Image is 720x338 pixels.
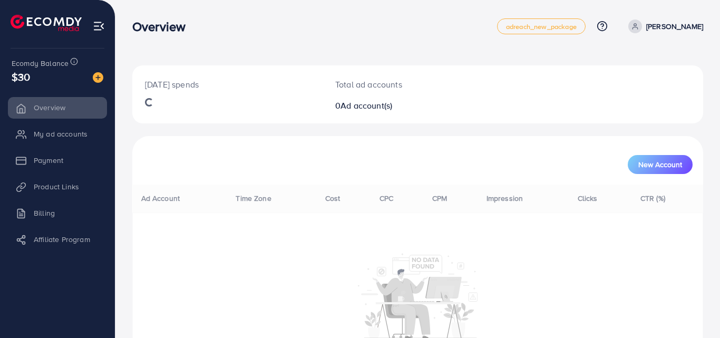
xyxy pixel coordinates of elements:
[628,155,693,174] button: New Account
[11,15,82,31] img: logo
[335,101,453,111] h2: 0
[340,100,392,111] span: Ad account(s)
[12,58,69,69] span: Ecomdy Balance
[638,161,682,168] span: New Account
[93,72,103,83] img: image
[646,20,703,33] p: [PERSON_NAME]
[506,23,577,30] span: adreach_new_package
[132,19,194,34] h3: Overview
[624,20,703,33] a: [PERSON_NAME]
[12,69,30,84] span: $30
[93,20,105,32] img: menu
[335,78,453,91] p: Total ad accounts
[497,18,586,34] a: adreach_new_package
[145,78,310,91] p: [DATE] spends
